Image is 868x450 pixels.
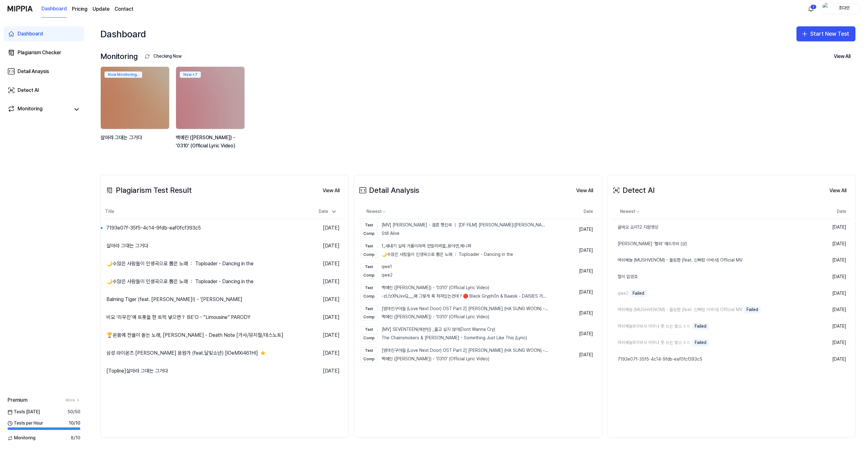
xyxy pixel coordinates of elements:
div: [PERSON_NAME] ‘빨라’ 매드무비 (상) [611,241,687,247]
div: Balming Tiger (feat. [PERSON_NAME]!) - '[PERSON_NAME] [106,296,242,303]
a: 머쉬베놈X이박사 아무나 못 쓰는 벌스 ㄷㄷFailed [611,335,815,351]
img: profile [822,3,830,15]
div: 살아라 그대는 그거다 [106,242,148,250]
div: Date [316,207,340,217]
div: 7193e07f-35f5-4c14-9fdb-eaf0fcf393c5 [106,224,201,232]
div: Comp [360,251,378,258]
span: Tests [DATE] [8,409,40,415]
div: [MV] SEVENTEEN(세븐틴) _울고 싶지 않아(Dont Wanna Cry) [360,326,527,333]
div: 🏆온몸에 전율이 돋는 노래, [PERSON_NAME] - Death Note [가사⧸뮤지컬⧸데스노트] [106,331,283,339]
div: Comp [360,335,378,342]
div: 머쉬베놈 (MUSHVENOM) - 돌림판 (feat. 신빠람 이박사) Official MV [611,257,742,263]
td: [DATE] [285,273,345,291]
img: backgroundIamge [101,67,169,129]
td: [DATE] [815,285,851,302]
th: Date [815,204,851,219]
div: Test [360,305,378,313]
span: 8 / 10 [71,435,80,441]
a: Test[MV] [PERSON_NAME] - 결혼 행진곡 ｜ [DF FILM] [PERSON_NAME]([PERSON_NAME])CompStill Alive [358,219,550,240]
a: 귤바오 쇼미12 지원영상 [611,219,815,236]
div: Test [360,284,378,292]
button: 알림1 [806,4,816,14]
div: Comp [360,356,378,363]
div: Detail Analysis [358,184,419,196]
div: Monitoring [100,50,187,62]
td: [DATE] [815,302,851,318]
button: View All [571,184,598,197]
a: 머쉬베놈 (MUSHVENOM) - 돌림판 (feat. 신빠람 이박사) Official MV [611,252,815,268]
button: Checking Now [141,51,187,62]
a: qwe2Failed [611,285,815,302]
td: [DATE] [815,252,851,269]
span: 50 / 50 [67,409,80,415]
a: Monitoring [8,105,70,114]
a: Dashboard [4,26,84,41]
a: Test[엄마친구아들 (Love Next Door) OST Part 2] [PERSON_NAME] (HA SUNG WOON) - What are we MVComp백예린 ([P... [358,345,550,365]
button: View All [318,184,345,197]
div: 머쉬베놈X이박사 아무나 못 쓰는 벌스 ㄷㄷ [611,323,691,330]
div: 조다민 [832,5,856,12]
td: [DATE] [285,326,345,344]
div: 살아라 그대는 그거다 [100,134,171,150]
td: [DATE] [550,324,598,345]
div: 1_새내기 실력 거품이라며 언빌리버블_용아연,제니퍼 [360,243,513,250]
a: More [66,398,80,403]
button: View All [829,50,855,63]
td: [DATE] [815,219,851,236]
td: [DATE] [550,240,598,261]
div: 🌙수많은 사람들이 인생곡으로 뽑은 노래 ： Toploader - Dancing in the [106,278,254,285]
span: Premium [8,396,27,404]
div: Test [360,263,378,271]
span: Tests per Hour [8,420,43,426]
div: Test [360,243,378,250]
div: Test [360,347,378,354]
div: Plagiarism Checker [18,49,61,56]
a: Update [93,5,110,13]
div: Plagiarism Test Result [104,184,192,196]
a: Dashboard [41,0,67,18]
div: [MV] [PERSON_NAME] - 결혼 행진곡 ｜ [DF FILM] [PERSON_NAME]([PERSON_NAME]) [360,222,549,229]
td: [DATE] [550,261,598,282]
div: [엄마친구아들 (Love Next Door) OST Part 2] [PERSON_NAME] (HA SUNG WOON) - What are we MV [360,347,549,354]
div: Failed [692,339,709,347]
a: Test[MV] SEVENTEEN(세븐틴) _울고 싶지 않아(Dont Wanna Cry)CompThe Chainsmokers & [PERSON_NAME] - Something... [358,324,550,344]
div: 백예린 ([PERSON_NAME]) - '0310' (Official Lyric Video) [176,134,246,150]
div: The Chainsmokers & [PERSON_NAME] - Something Just Like This (Lyric) [360,335,527,342]
div: Comp [360,314,378,321]
a: 머쉬베놈X이박사 아무나 못 쓰는 벌스 ㄷㄷFailed [611,318,815,335]
td: [DATE] [285,237,345,255]
td: [DATE] [550,219,598,240]
div: Comp [360,293,378,300]
div: -zLfzXNJxvQ___왜 그렇게 축 처져있는건데？🔴 Black Gryph0n & Baasik - DAISIES 가사해석⧸팝송추천 [360,293,549,300]
td: [DATE] [550,303,598,324]
button: Start New Test [796,26,855,41]
th: Title [104,204,285,219]
a: Contact [115,5,133,13]
div: Now Monitoring.. [104,71,142,78]
span: 10 / 10 [69,420,80,426]
td: [DATE] [285,309,345,326]
a: Testqwe1Compqwe2 [358,261,550,282]
td: [DATE] [815,269,851,285]
div: Dashboard [100,24,146,44]
div: Detail Anaysis [18,68,49,75]
div: qwe1 [360,263,393,271]
div: [엄마친구아들 (Love Next Door) OST Part 2] [PERSON_NAME] (HA SUNG WOON) - What are we MV [360,305,549,313]
div: [Topline] 살아라 그대는 그거다 [106,367,168,375]
button: View All [824,184,851,197]
button: profile조다민 [820,3,860,14]
img: 알림 [807,5,815,13]
div: 귤바오 쇼미12 지원영상 [611,224,658,230]
div: Detect AI [611,184,655,196]
a: Now Monitoring..backgroundIamge살아라 그대는 그거다 [100,66,171,156]
a: Test[엄마친구아들 (Love Next Door) OST Part 2] [PERSON_NAME] (HA SUNG WOON) - What are we MVComp백예린 ([P... [358,303,550,324]
td: [DATE] [550,344,598,365]
img: backgroundIamge [176,67,244,129]
div: 백예린 ([PERSON_NAME]) - '0310' (Official Lyric Video) [360,314,549,321]
td: [DATE] [550,282,598,303]
a: 철이 없었죠 [611,269,815,285]
div: 7193e07f-35f5-4c14-9fdb-eaf0fcf393c5 [611,356,702,363]
div: qwe2 [360,272,393,279]
div: qwe2 [611,290,629,297]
